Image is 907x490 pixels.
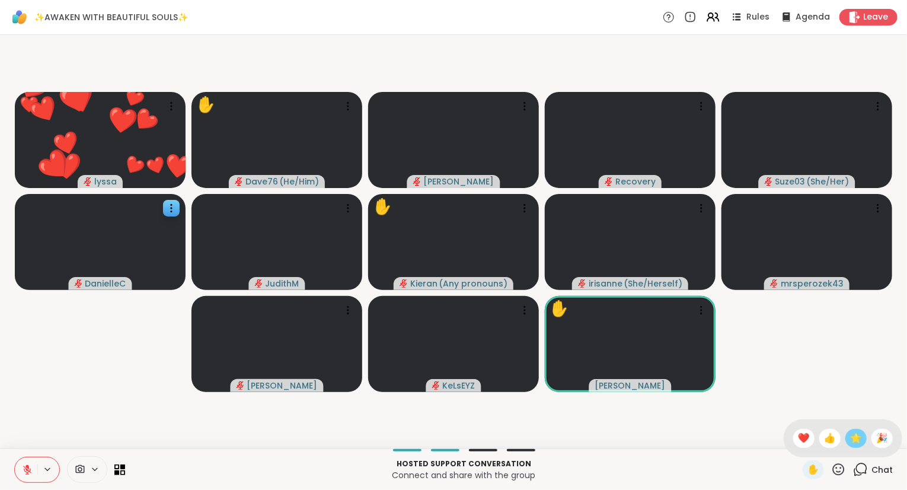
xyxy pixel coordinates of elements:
[154,140,205,191] button: ❤️
[245,176,278,187] span: Dave76
[781,278,844,289] span: mrsperozek43
[196,93,215,116] div: ✋
[9,7,30,27] img: ShareWell Logomark
[595,380,666,392] span: [PERSON_NAME]
[863,11,888,23] span: Leave
[807,176,849,187] span: ( She/Her )
[112,144,156,187] button: ❤️
[775,176,806,187] span: Suze03
[871,464,893,476] span: Chat
[807,463,819,477] span: ✋
[589,278,622,289] span: irisanne
[550,297,569,320] div: ✋
[413,177,421,186] span: audio-muted
[615,176,656,187] span: Recovery
[439,278,507,289] span: ( Any pronouns )
[279,176,319,187] span: ( He/Him )
[400,279,408,288] span: audio-muted
[410,278,437,289] span: Kieran
[117,93,173,148] button: ❤️
[770,279,778,288] span: audio-muted
[94,176,117,187] span: lyssa
[255,279,263,288] span: audio-muted
[605,177,613,186] span: audio-muted
[75,279,83,288] span: audio-muted
[18,129,92,202] button: ❤️
[237,381,245,390] span: audio-muted
[432,381,440,390] span: audio-muted
[850,431,862,446] span: 🌟
[578,279,586,288] span: audio-muted
[85,278,126,289] span: DanielleC
[40,61,116,136] button: ❤️
[132,459,796,469] p: Hosted support conversation
[824,431,836,446] span: 👍
[424,176,494,187] span: [PERSON_NAME]
[796,11,830,23] span: Agenda
[14,79,75,140] button: ❤️
[247,380,318,392] span: [PERSON_NAME]
[876,431,888,446] span: 🎉
[266,278,299,289] span: JudithM
[132,469,796,481] p: Connect and share with the group
[235,177,243,186] span: audio-muted
[765,177,773,186] span: audio-muted
[373,195,392,218] div: ✋
[798,431,810,446] span: ❤️
[746,11,769,23] span: Rules
[34,11,188,23] span: ✨AWAKEN WITH BEAUTIFUL SOULS✨
[624,278,682,289] span: ( She/Herself )
[443,380,475,392] span: KeLsEYZ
